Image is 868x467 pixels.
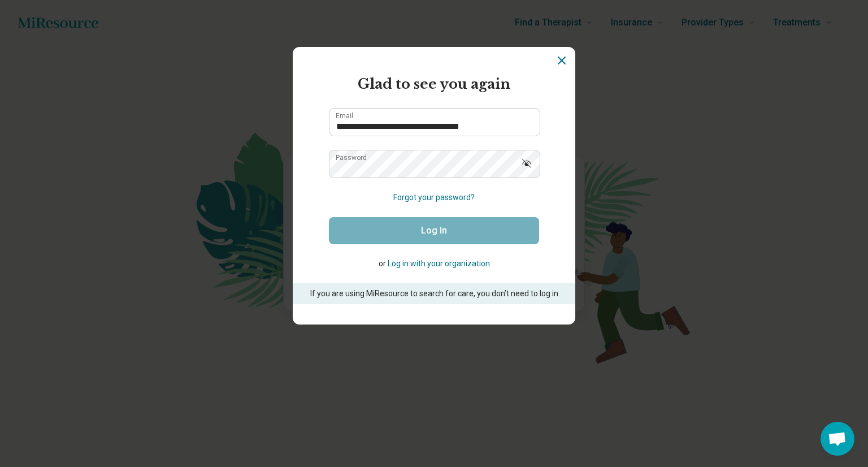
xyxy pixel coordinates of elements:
[336,154,367,161] label: Password
[329,217,539,244] button: Log In
[329,258,539,270] p: or
[514,150,539,177] button: Show password
[329,74,539,94] h2: Glad to see you again
[309,288,559,300] p: If you are using MiResource to search for care, you don’t need to log in
[388,258,490,270] button: Log in with your organization
[336,113,353,119] label: Email
[555,54,568,67] button: Dismiss
[393,192,475,204] button: Forgot your password?
[293,47,575,325] section: Login Dialog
